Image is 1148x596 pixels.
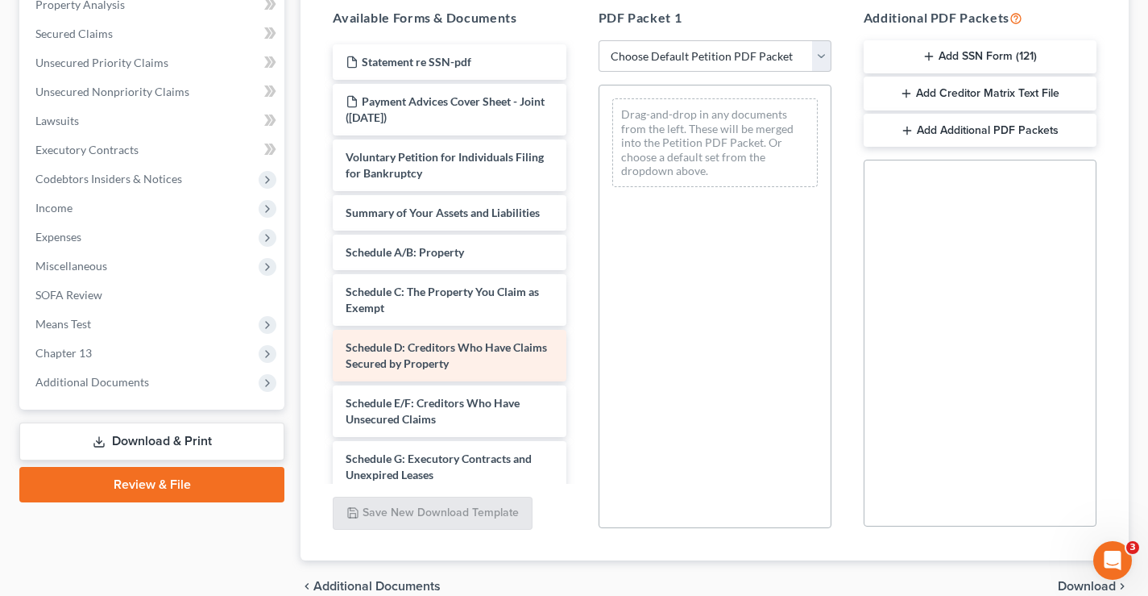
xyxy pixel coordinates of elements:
[346,94,545,124] span: Payment Advices Cover Sheet - Joint ([DATE])
[346,340,547,370] span: Schedule D: Creditors Who Have Claims Secured by Property
[864,40,1096,74] button: Add SSN Form (121)
[1058,580,1116,593] span: Download
[23,48,284,77] a: Unsecured Priority Claims
[333,497,533,531] button: Save New Download Template
[35,259,107,273] span: Miscellaneous
[300,580,441,593] a: chevron_left Additional Documents
[1126,541,1139,554] span: 3
[19,467,284,502] a: Review & File
[346,150,544,180] span: Voluntary Petition for Individuals Filing for Bankruptcy
[333,8,566,27] h5: Available Forms & Documents
[35,375,149,389] span: Additional Documents
[599,8,831,27] h5: PDF Packet 1
[612,98,818,187] div: Drag-and-drop in any documents from the left. These will be merged into the Petition PDF Packet. ...
[35,346,92,360] span: Chapter 13
[35,56,168,69] span: Unsecured Priority Claims
[23,135,284,165] a: Executory Contracts
[23,19,284,48] a: Secured Claims
[19,423,284,461] a: Download & Print
[1116,580,1129,593] i: chevron_right
[35,172,182,185] span: Codebtors Insiders & Notices
[35,230,81,244] span: Expenses
[346,206,540,219] span: Summary of Your Assets and Liabilities
[346,452,532,481] span: Schedule G: Executory Contracts and Unexpired Leases
[300,580,313,593] i: chevron_left
[35,288,102,302] span: SOFA Review
[35,114,79,127] span: Lawsuits
[864,8,1096,27] h5: Additional PDF Packets
[35,317,91,331] span: Means Test
[35,85,189,98] span: Unsecured Nonpriority Claims
[1058,580,1129,593] button: Download chevron_right
[23,281,284,310] a: SOFA Review
[346,245,464,259] span: Schedule A/B: Property
[35,201,73,215] span: Income
[35,143,139,156] span: Executory Contracts
[864,77,1096,110] button: Add Creditor Matrix Text File
[346,285,539,315] span: Schedule C: The Property You Claim as Exempt
[362,55,471,69] span: Statement re SSN-pdf
[864,114,1096,148] button: Add Additional PDF Packets
[313,580,441,593] span: Additional Documents
[23,106,284,135] a: Lawsuits
[346,396,520,426] span: Schedule E/F: Creditors Who Have Unsecured Claims
[23,77,284,106] a: Unsecured Nonpriority Claims
[1093,541,1132,580] iframe: Intercom live chat
[35,27,113,40] span: Secured Claims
